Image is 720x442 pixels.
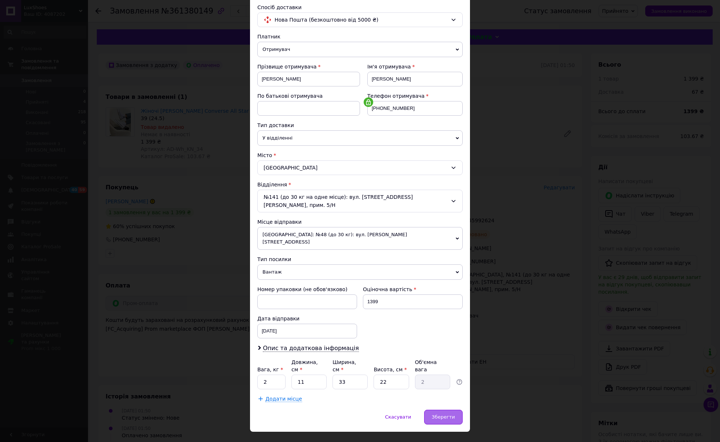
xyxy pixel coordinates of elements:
[257,219,302,225] span: Місце відправки
[257,315,357,322] div: Дата відправки
[257,152,463,159] div: Місто
[257,160,463,175] div: [GEOGRAPHIC_DATA]
[257,34,280,40] span: Платник
[432,414,455,420] span: Зберегти
[263,345,359,352] span: Опис та додаткова інформація
[257,130,463,146] span: У відділенні
[257,42,463,57] span: Отримувач
[257,227,463,250] span: [GEOGRAPHIC_DATA]: №48 (до 30 кг): вул. [PERSON_NAME][STREET_ADDRESS]
[333,359,356,372] label: Ширина, см
[291,359,318,372] label: Довжина, см
[257,64,317,70] span: Прізвище отримувача
[367,93,425,99] span: Телефон отримувача
[415,359,450,373] div: Об'ємна вага
[367,101,463,116] input: +380
[257,256,291,262] span: Тип посилки
[257,93,323,99] span: По батькові отримувача
[374,367,407,372] label: Висота, см
[363,286,463,293] div: Оціночна вартість
[265,396,302,402] span: Додати місце
[257,181,463,188] div: Відділення
[275,16,448,24] span: Нова Пошта (безкоштовно від 5000 ₴)
[367,64,411,70] span: Ім'я отримувача
[257,4,463,11] div: Спосіб доставки
[257,190,463,212] div: №141 (до 30 кг на одне місце): вул. [STREET_ADDRESS][PERSON_NAME], прим. 5/Н
[257,367,283,372] label: Вага, кг
[385,414,411,420] span: Скасувати
[257,122,294,128] span: Тип доставки
[257,264,463,280] span: Вантаж
[257,286,357,293] div: Номер упаковки (не обов'язково)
